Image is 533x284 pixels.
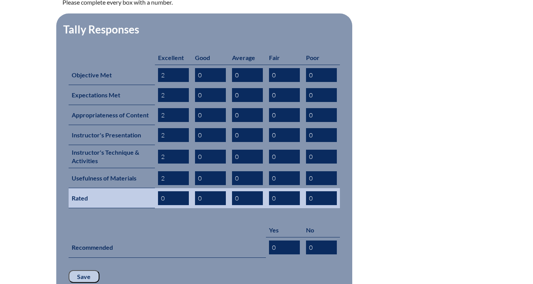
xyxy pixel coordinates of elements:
[69,237,266,258] th: Recommended
[266,223,303,237] th: Yes
[303,223,340,237] th: No
[69,105,155,125] th: Appropriateness of Content
[69,85,155,105] th: Expectations Met
[266,50,303,65] th: Fair
[69,145,155,168] th: Instructor's Technique & Activities
[69,65,155,85] th: Objective Met
[69,125,155,145] th: Instructor's Presentation
[192,50,229,65] th: Good
[303,50,340,65] th: Poor
[229,50,266,65] th: Average
[62,23,140,36] legend: Tally Responses
[69,168,155,188] th: Usefulness of Materials
[155,50,192,65] th: Excellent
[69,188,155,208] th: Rated
[69,270,99,283] input: Save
